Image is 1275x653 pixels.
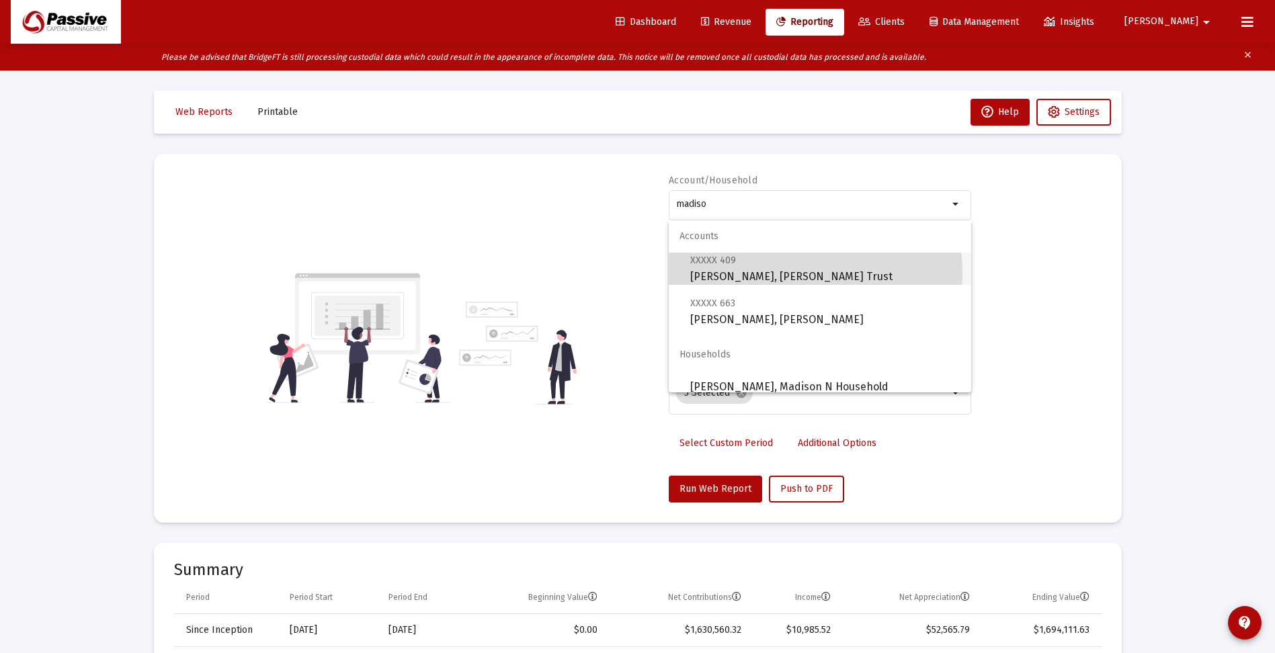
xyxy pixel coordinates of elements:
button: Printable [247,99,309,126]
div: Income [795,592,831,603]
td: Column Income [751,582,840,614]
div: Net Appreciation [899,592,970,603]
span: Run Web Report [680,483,751,494]
span: XXXXX 663 [690,298,735,309]
a: Dashboard [605,9,687,36]
td: Column Period Start [280,582,379,614]
td: Column Ending Value [979,582,1101,614]
span: [PERSON_NAME], [PERSON_NAME] [690,295,960,328]
span: [PERSON_NAME], [PERSON_NAME] Trust [690,252,960,285]
div: Period End [388,592,427,603]
mat-card-title: Summary [174,563,1102,576]
label: Account/Household [669,175,757,186]
td: Column Period End [379,582,472,614]
span: XXXXX 409 [690,255,736,266]
img: reporting [266,271,451,404]
div: [DATE] [290,623,370,637]
mat-icon: contact_support [1237,615,1253,631]
td: $10,985.52 [751,614,840,646]
span: Reporting [776,16,833,28]
span: Additional Options [798,437,876,449]
mat-icon: clear [1243,47,1253,67]
span: Dashboard [616,16,676,28]
div: Net Contributions [668,592,741,603]
span: Households [669,339,971,371]
input: Search or select an account or household [676,199,948,210]
span: Revenue [701,16,751,28]
span: Select Custom Period [680,437,773,449]
span: Clients [858,16,905,28]
button: Settings [1036,99,1111,126]
td: $0.00 [472,614,607,646]
a: Clients [848,9,915,36]
div: Beginning Value [528,592,598,603]
td: Column Beginning Value [472,582,607,614]
mat-chip-list: Selection [676,380,948,406]
button: Run Web Report [669,476,762,503]
img: reporting-alt [459,302,577,404]
div: [DATE] [388,623,463,637]
span: Help [981,106,1019,118]
button: Help [971,99,1030,126]
td: Column Net Contributions [607,582,751,614]
td: Since Inception [174,614,280,646]
div: Period Start [290,592,333,603]
a: Revenue [690,9,762,36]
td: Column Net Appreciation [840,582,979,614]
td: Column Period [174,582,280,614]
button: Web Reports [165,99,243,126]
img: Dashboard [21,9,111,36]
span: Printable [257,106,298,118]
td: $1,630,560.32 [607,614,751,646]
span: Web Reports [175,106,233,118]
span: Data Management [930,16,1019,28]
span: Accounts [669,220,971,253]
span: [PERSON_NAME], Madison N Household [690,371,960,403]
span: Push to PDF [780,483,833,494]
button: [PERSON_NAME] [1108,8,1231,35]
button: Push to PDF [769,476,844,503]
mat-icon: arrow_drop_down [948,385,964,401]
td: $52,565.79 [840,614,979,646]
i: Please be advised that BridgeFT is still processing custodial data which could result in the appe... [161,52,926,62]
span: [PERSON_NAME] [1124,16,1198,28]
a: Insights [1033,9,1105,36]
a: Reporting [766,9,844,36]
span: Settings [1065,106,1100,118]
span: Insights [1044,16,1094,28]
mat-chip: 5 Selected [676,382,753,404]
td: $1,694,111.63 [979,614,1101,646]
mat-icon: arrow_drop_down [1198,9,1215,36]
mat-icon: arrow_drop_down [948,196,964,212]
div: Period [186,592,210,603]
div: Ending Value [1032,592,1089,603]
mat-icon: cancel [735,387,747,399]
a: Data Management [919,9,1030,36]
